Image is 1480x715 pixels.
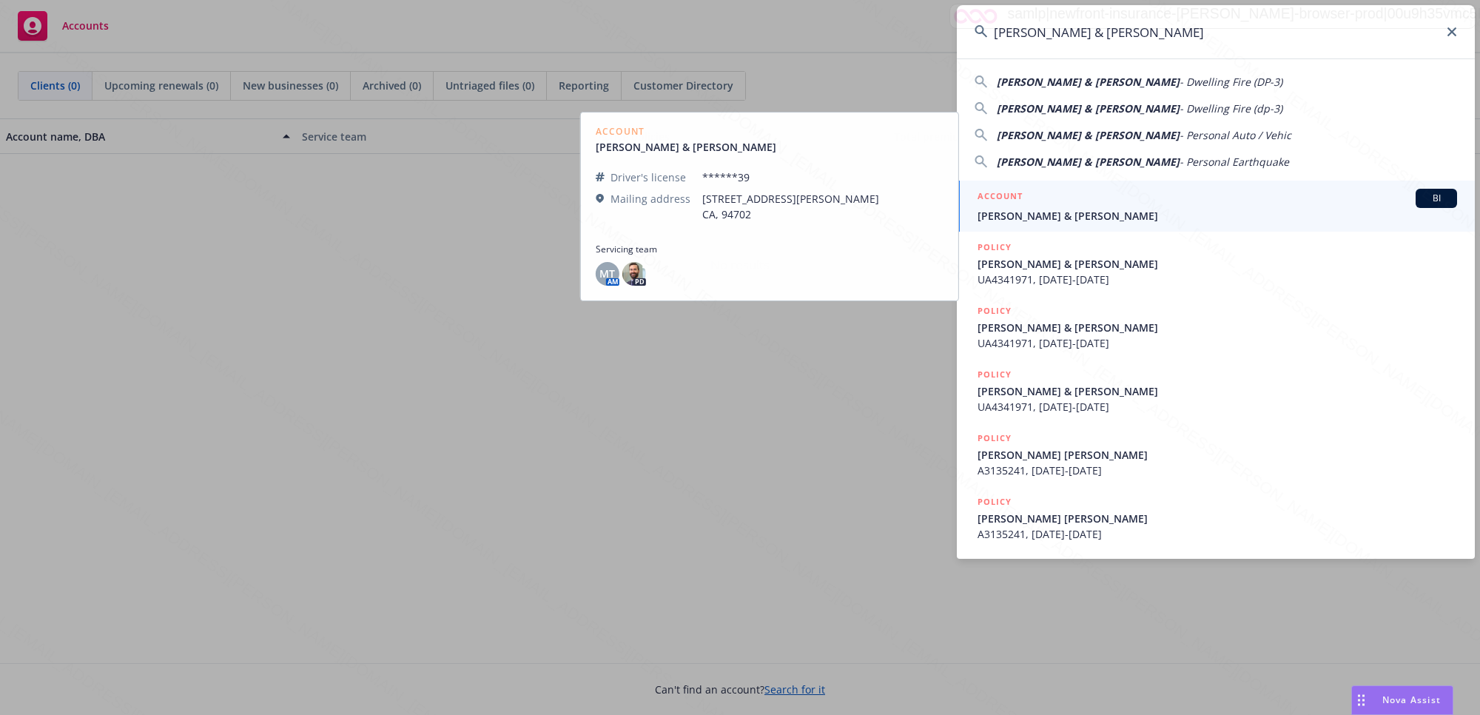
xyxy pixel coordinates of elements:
[997,128,1180,142] span: [PERSON_NAME] & [PERSON_NAME]
[1180,128,1291,142] span: - Personal Auto / Vehic
[997,155,1180,169] span: [PERSON_NAME] & [PERSON_NAME]
[1382,694,1441,706] span: Nova Assist
[978,335,1457,351] span: UA4341971, [DATE]-[DATE]
[978,399,1457,414] span: UA4341971, [DATE]-[DATE]
[1422,192,1451,205] span: BI
[978,208,1457,224] span: [PERSON_NAME] & [PERSON_NAME]
[1180,101,1282,115] span: - Dwelling Fire (dp-3)
[978,431,1012,446] h5: POLICY
[978,367,1012,382] h5: POLICY
[957,232,1475,295] a: POLICY[PERSON_NAME] & [PERSON_NAME]UA4341971, [DATE]-[DATE]
[957,5,1475,58] input: Search...
[978,494,1012,509] h5: POLICY
[1351,685,1453,715] button: Nova Assist
[997,75,1180,89] span: [PERSON_NAME] & [PERSON_NAME]
[978,240,1012,255] h5: POLICY
[1180,155,1289,169] span: - Personal Earthquake
[978,526,1457,542] span: A3135241, [DATE]-[DATE]
[978,256,1457,272] span: [PERSON_NAME] & [PERSON_NAME]
[957,295,1475,359] a: POLICY[PERSON_NAME] & [PERSON_NAME]UA4341971, [DATE]-[DATE]
[978,383,1457,399] span: [PERSON_NAME] & [PERSON_NAME]
[978,511,1457,526] span: [PERSON_NAME] [PERSON_NAME]
[1180,75,1282,89] span: - Dwelling Fire (DP-3)
[957,423,1475,486] a: POLICY[PERSON_NAME] [PERSON_NAME]A3135241, [DATE]-[DATE]
[997,101,1180,115] span: [PERSON_NAME] & [PERSON_NAME]
[978,447,1457,463] span: [PERSON_NAME] [PERSON_NAME]
[978,463,1457,478] span: A3135241, [DATE]-[DATE]
[978,189,1023,207] h5: ACCOUNT
[978,320,1457,335] span: [PERSON_NAME] & [PERSON_NAME]
[978,272,1457,287] span: UA4341971, [DATE]-[DATE]
[957,486,1475,550] a: POLICY[PERSON_NAME] [PERSON_NAME]A3135241, [DATE]-[DATE]
[978,303,1012,318] h5: POLICY
[957,359,1475,423] a: POLICY[PERSON_NAME] & [PERSON_NAME]UA4341971, [DATE]-[DATE]
[957,181,1475,232] a: ACCOUNTBI[PERSON_NAME] & [PERSON_NAME]
[1352,686,1370,714] div: Drag to move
